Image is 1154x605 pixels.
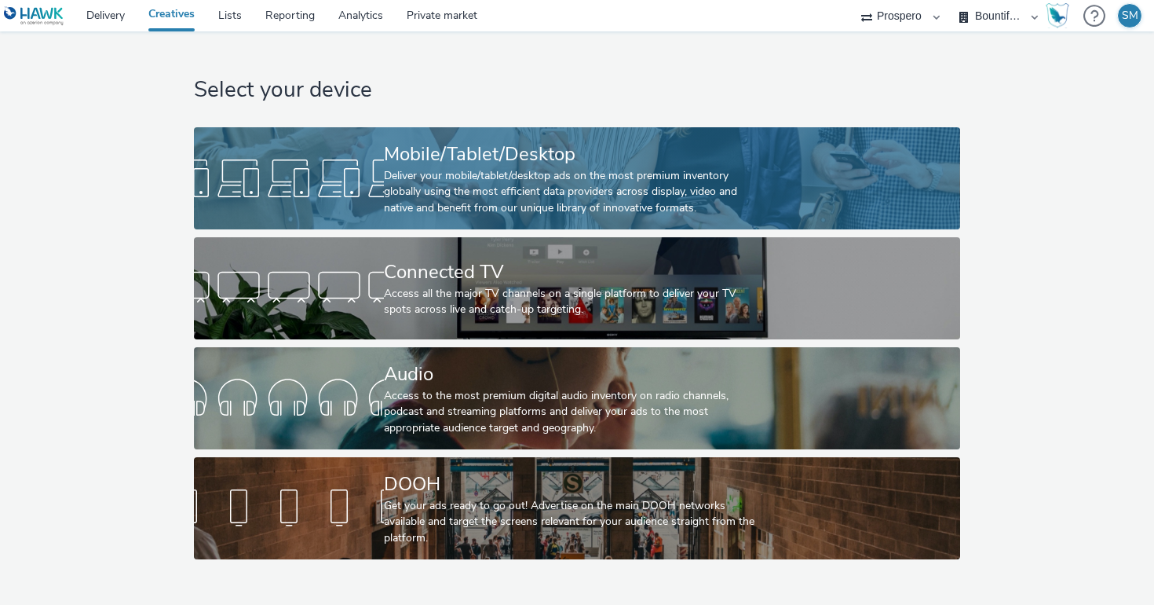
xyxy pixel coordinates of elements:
[384,168,764,216] div: Deliver your mobile/tablet/desktop ads on the most premium inventory globally using the most effi...
[384,388,764,436] div: Access to the most premium digital audio inventory on radio channels, podcast and streaming platf...
[1046,3,1075,28] a: Hawk Academy
[194,75,959,105] h1: Select your device
[194,457,959,559] a: DOOHGet your ads ready to go out! Advertise on the main DOOH networks available and target the sc...
[1122,4,1138,27] div: SM
[384,258,764,286] div: Connected TV
[384,141,764,168] div: Mobile/Tablet/Desktop
[1046,3,1069,28] img: Hawk Academy
[384,498,764,546] div: Get your ads ready to go out! Advertise on the main DOOH networks available and target the screen...
[4,6,64,26] img: undefined Logo
[194,237,959,339] a: Connected TVAccess all the major TV channels on a single platform to deliver your TV spots across...
[194,347,959,449] a: AudioAccess to the most premium digital audio inventory on radio channels, podcast and streaming ...
[384,361,764,388] div: Audio
[194,127,959,229] a: Mobile/Tablet/DesktopDeliver your mobile/tablet/desktop ads on the most premium inventory globall...
[384,286,764,318] div: Access all the major TV channels on a single platform to deliver your TV spots across live and ca...
[384,471,764,498] div: DOOH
